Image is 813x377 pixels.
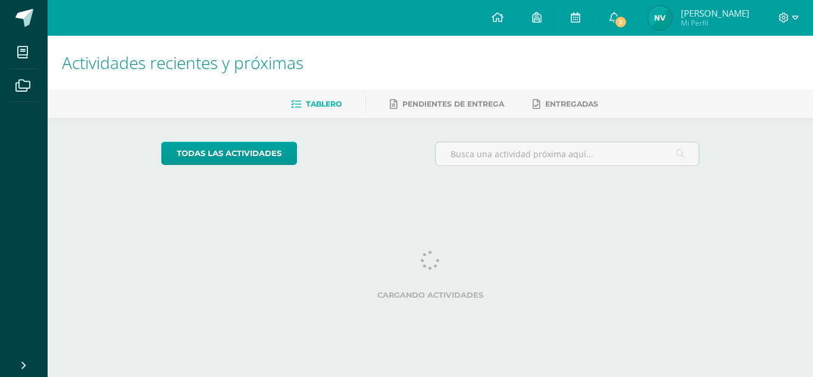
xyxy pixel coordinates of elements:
[291,95,342,114] a: Tablero
[533,95,598,114] a: Entregadas
[390,95,504,114] a: Pendientes de entrega
[545,99,598,108] span: Entregadas
[614,15,627,29] span: 2
[436,142,699,166] input: Busca una actividad próxima aquí...
[648,6,672,30] img: 5b387f562a95f67f7a843b1e28be049b.png
[306,99,342,108] span: Tablero
[161,291,700,300] label: Cargando actividades
[681,7,749,19] span: [PERSON_NAME]
[681,18,749,28] span: Mi Perfil
[402,99,504,108] span: Pendientes de entrega
[62,51,304,74] span: Actividades recientes y próximas
[161,142,297,165] a: todas las Actividades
